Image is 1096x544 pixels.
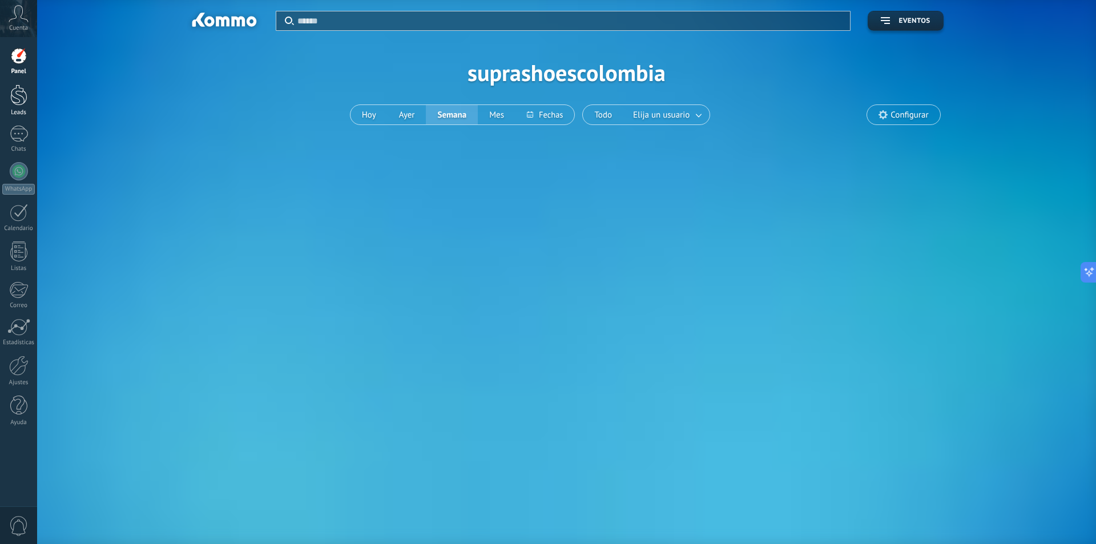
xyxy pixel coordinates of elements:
[426,105,478,124] button: Semana
[890,110,928,120] span: Configurar
[515,105,574,124] button: Fechas
[9,25,28,32] span: Cuenta
[898,17,930,25] span: Eventos
[2,302,35,309] div: Correo
[2,68,35,75] div: Panel
[868,11,943,31] button: Eventos
[2,225,35,232] div: Calendario
[631,107,692,123] span: Elija un usuario
[2,379,35,386] div: Ajustes
[350,105,388,124] button: Hoy
[2,265,35,272] div: Listas
[623,105,710,124] button: Elija un usuario
[478,105,515,124] button: Mes
[2,339,35,346] div: Estadísticas
[2,419,35,426] div: Ayuda
[2,109,35,116] div: Leads
[2,146,35,153] div: Chats
[2,184,35,195] div: WhatsApp
[583,105,623,124] button: Todo
[388,105,426,124] button: Ayer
